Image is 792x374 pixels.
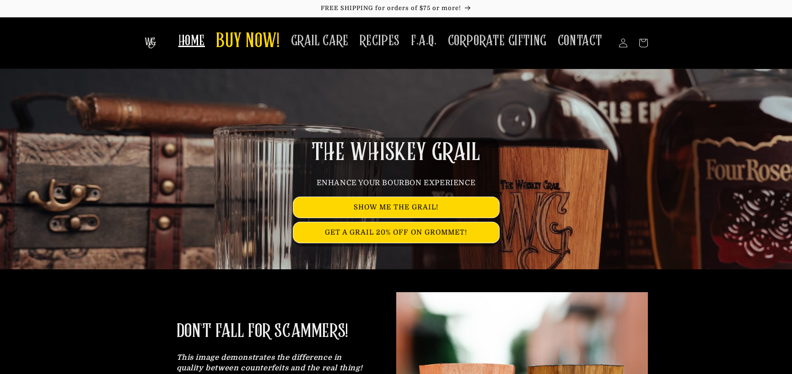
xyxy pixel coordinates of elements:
[178,32,205,50] span: HOME
[317,179,476,187] span: ENHANCE YOUR BOURBON EXPERIENCE
[210,24,286,60] a: BUY NOW!
[177,353,363,372] strong: This image demonstrates the difference in quality between counterfeits and the real thing!
[173,27,210,55] a: HOME
[354,27,405,55] a: RECIPES
[312,141,480,165] span: THE WHISKEY GRAIL
[552,27,608,55] a: CONTACT
[448,32,547,50] span: CORPORATE GIFTING
[442,27,552,55] a: CORPORATE GIFTING
[411,32,437,50] span: F.A.Q.
[177,320,348,343] h2: DON'T FALL FOR SCAMMERS!
[286,27,354,55] a: GRAIL CARE
[558,32,603,50] span: CONTACT
[216,29,280,54] span: BUY NOW!
[293,197,499,218] a: SHOW ME THE GRAIL!
[9,5,783,12] p: FREE SHIPPING for orders of $75 or more!
[405,27,442,55] a: F.A.Q.
[293,222,499,243] a: GET A GRAIL 20% OFF ON GROMMET!
[291,32,349,50] span: GRAIL CARE
[360,32,400,50] span: RECIPES
[145,37,156,48] img: The Whiskey Grail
